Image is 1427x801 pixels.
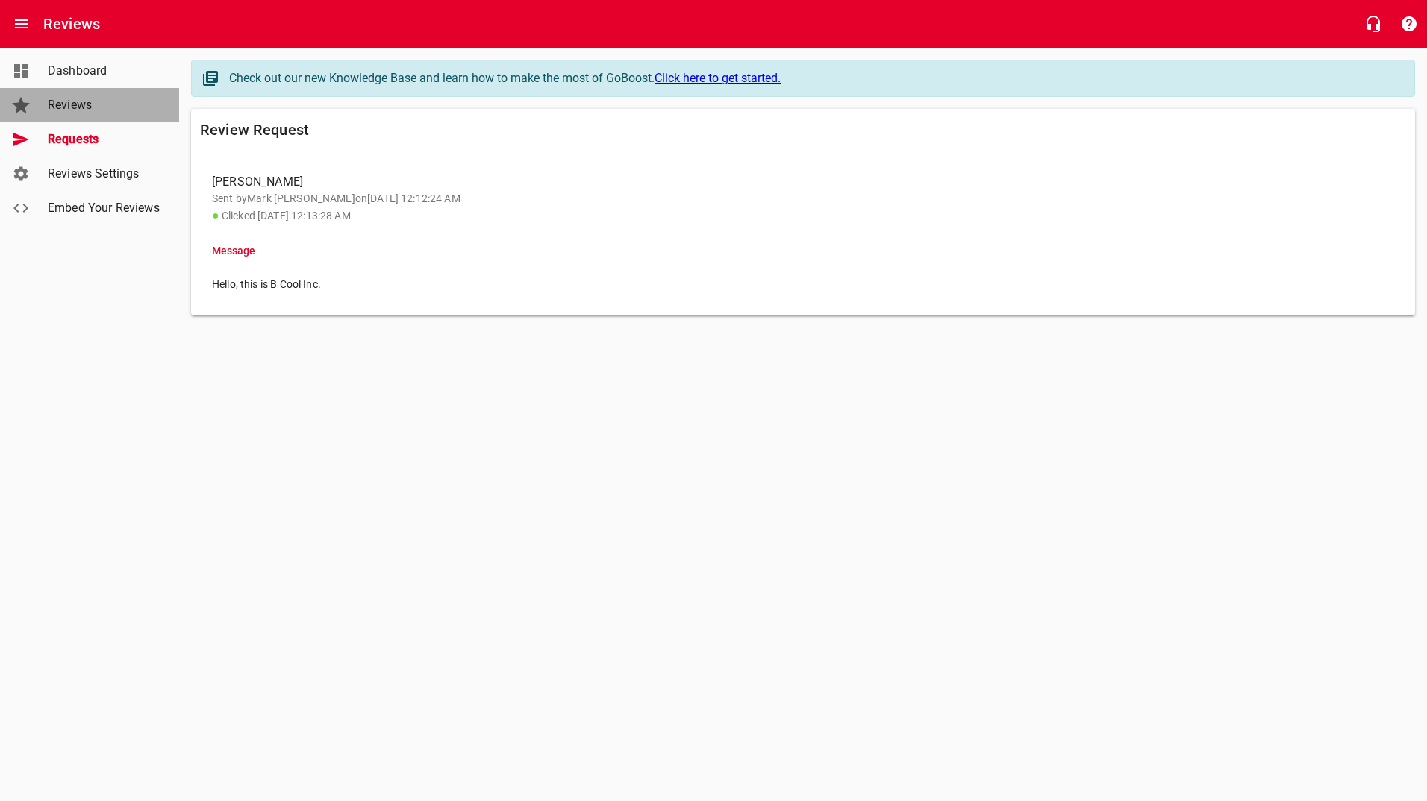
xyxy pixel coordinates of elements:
a: Click here to get started. [655,71,781,85]
button: Live Chat [1355,6,1391,42]
span: Dashboard [48,62,161,80]
h6: Review Request [200,118,1406,142]
h6: Reviews [43,12,100,36]
li: Message [200,233,1406,268]
span: ● [212,208,219,222]
button: Support Portal [1391,6,1427,42]
span: [PERSON_NAME] [212,173,1382,191]
button: Open drawer [4,6,40,42]
p: Clicked [DATE] 12:13:28 AM [212,207,1382,224]
span: Hello, this is B Cool Inc. [212,277,1382,292]
span: Sent by Mark [PERSON_NAME] on [DATE] 12:12:24 AM [212,192,460,204]
span: Reviews Settings [48,165,161,183]
span: Reviews [48,96,161,114]
span: Embed Your Reviews [48,199,161,217]
span: Requests [48,131,161,148]
div: Check out our new Knowledge Base and learn how to make the most of GoBoost. [229,69,1399,87]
